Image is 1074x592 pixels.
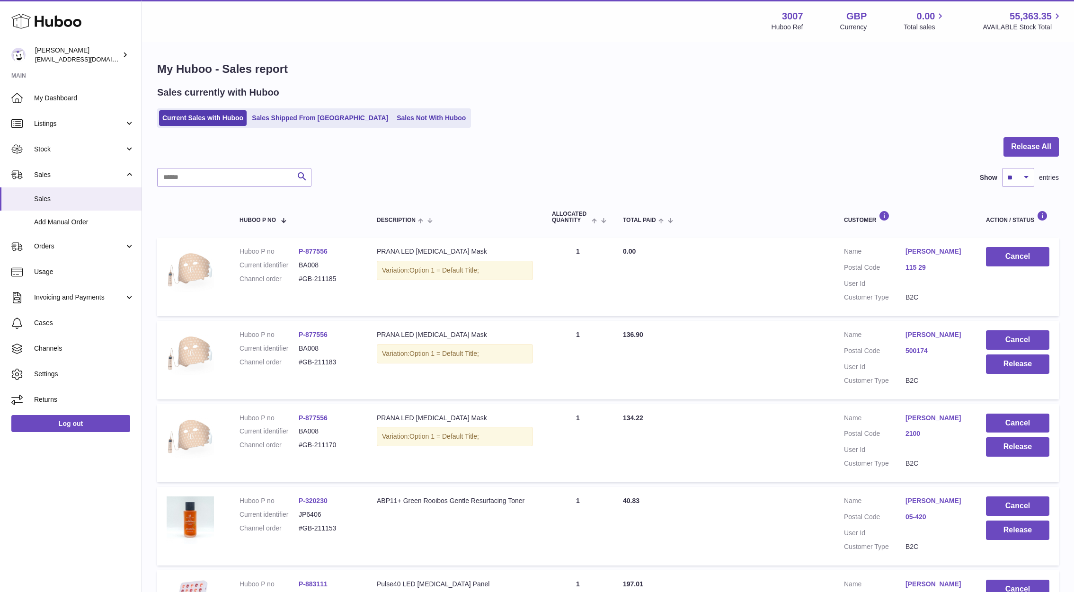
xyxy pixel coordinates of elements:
dt: Name [844,414,905,425]
a: 115 29 [905,263,967,272]
a: P-883111 [299,580,328,588]
dd: #GB-211170 [299,441,358,450]
dt: Huboo P no [240,330,299,339]
dd: BA008 [299,261,358,270]
a: [PERSON_NAME] [905,414,967,423]
dt: Postal Code [844,263,905,274]
a: P-877556 [299,414,328,422]
span: Stock [34,145,124,154]
dd: B2C [905,293,967,302]
dt: Customer Type [844,376,905,385]
a: P-877556 [299,331,328,338]
dt: User Id [844,362,905,371]
h1: My Huboo - Sales report [157,62,1059,77]
span: Cases [34,318,134,327]
dt: Channel order [240,441,299,450]
dt: Customer Type [844,293,905,302]
a: P-877556 [299,247,328,255]
span: Settings [34,370,134,379]
a: Sales Shipped From [GEOGRAPHIC_DATA] [249,110,391,126]
span: ALLOCATED Quantity [552,211,589,223]
h2: Sales currently with Huboo [157,86,279,99]
span: Listings [34,119,124,128]
span: Channels [34,344,134,353]
div: ABP11+ Green Rooibos Gentle Resurfacing Toner [377,496,533,505]
span: Option 1 = Default Title; [409,266,479,274]
div: Customer [844,211,967,223]
span: 136.90 [623,331,643,338]
div: Variation: [377,344,533,363]
span: Orders [34,242,124,251]
span: 197.01 [623,580,643,588]
a: Current Sales with Huboo [159,110,247,126]
dt: Customer Type [844,542,905,551]
dd: BA008 [299,427,358,436]
dt: Huboo P no [240,247,299,256]
dt: Huboo P no [240,496,299,505]
a: P-320230 [299,497,328,504]
span: 0.00 [623,247,636,255]
td: 1 [542,321,613,399]
button: Release [986,521,1049,540]
button: Cancel [986,247,1049,266]
a: 500174 [905,346,967,355]
dt: Channel order [240,274,299,283]
dt: User Id [844,529,905,538]
a: [PERSON_NAME] [905,330,967,339]
div: Huboo Ref [772,23,803,32]
button: Release All [1003,137,1059,157]
dd: B2C [905,542,967,551]
dt: Name [844,580,905,591]
label: Show [980,173,997,182]
dd: B2C [905,376,967,385]
img: 30071704385433.jpg [167,330,214,378]
span: Invoicing and Payments [34,293,124,302]
dt: Name [844,330,905,342]
span: Huboo P no [240,217,276,223]
button: Cancel [986,414,1049,433]
button: Cancel [986,496,1049,516]
div: Action / Status [986,211,1049,223]
dt: Huboo P no [240,580,299,589]
a: 0.00 Total sales [904,10,946,32]
div: Variation: [377,427,533,446]
dd: #GB-211153 [299,524,358,533]
span: Sales [34,194,134,203]
span: Returns [34,395,134,404]
dt: Channel order [240,358,299,367]
img: 30071704385433.jpg [167,414,214,461]
span: Sales [34,170,124,179]
div: [PERSON_NAME] [35,46,120,64]
strong: GBP [846,10,867,23]
dd: #GB-211183 [299,358,358,367]
a: Sales Not With Huboo [393,110,469,126]
a: 55,363.35 AVAILABLE Stock Total [983,10,1063,32]
dd: JP6406 [299,510,358,519]
span: 0.00 [917,10,935,23]
button: Release [986,354,1049,374]
dt: User Id [844,279,905,288]
dt: Customer Type [844,459,905,468]
dd: #GB-211185 [299,274,358,283]
span: Option 1 = Default Title; [409,350,479,357]
td: 1 [542,404,613,483]
dd: B2C [905,459,967,468]
dt: Channel order [240,524,299,533]
button: Cancel [986,330,1049,350]
a: [PERSON_NAME] [905,496,967,505]
span: [EMAIL_ADDRESS][DOMAIN_NAME] [35,55,139,63]
span: Description [377,217,416,223]
div: Currency [840,23,867,32]
dt: Name [844,496,905,508]
span: 134.22 [623,414,643,422]
dt: Current identifier [240,344,299,353]
span: entries [1039,173,1059,182]
dt: Current identifier [240,427,299,436]
a: Log out [11,415,130,432]
img: 30071704385433.jpg [167,247,214,294]
a: [PERSON_NAME] [905,247,967,256]
span: Total paid [623,217,656,223]
div: PRANA LED [MEDICAL_DATA] Mask [377,414,533,423]
dt: Current identifier [240,261,299,270]
span: 40.83 [623,497,639,504]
